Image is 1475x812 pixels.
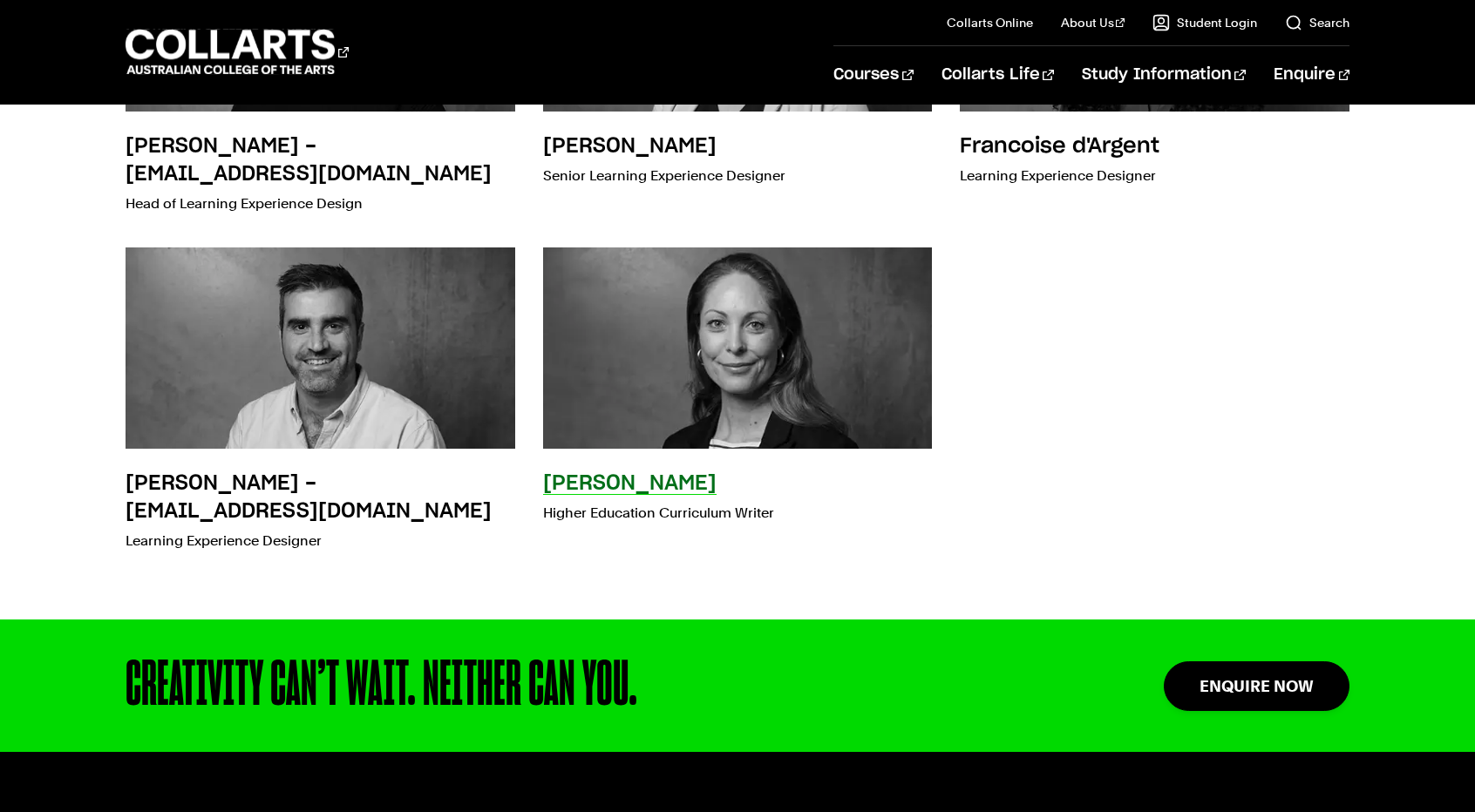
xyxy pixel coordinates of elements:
h3: [PERSON_NAME] - [EMAIL_ADDRESS][DOMAIN_NAME] [126,473,492,522]
h3: Francoise d'Argent [960,136,1159,157]
a: Collarts Life [941,46,1054,104]
p: Head of Learning Experience Design [126,192,515,216]
a: Search [1285,14,1349,31]
a: Study Information [1082,46,1246,104]
p: Senior Learning Experience Designer [543,164,785,188]
div: Go to homepage [126,27,349,77]
h3: [PERSON_NAME] [543,136,717,157]
a: Enquire [1274,46,1349,104]
a: Enquire Now [1164,661,1349,711]
h3: [PERSON_NAME] [543,473,717,494]
a: Courses [833,46,913,104]
p: Higher Education Curriculum Writer [543,501,774,525]
div: CREATIVITY CAN’T WAIT. NEITHER CAN YOU. [126,654,1052,717]
p: Learning Experience Designer [960,164,1159,188]
h3: [PERSON_NAME] - [EMAIL_ADDRESS][DOMAIN_NAME] [126,136,492,185]
p: Learning Experience Designer [126,529,515,553]
a: Student Login [1152,14,1257,31]
a: Collarts Online [947,14,1033,31]
a: About Us [1061,14,1125,31]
